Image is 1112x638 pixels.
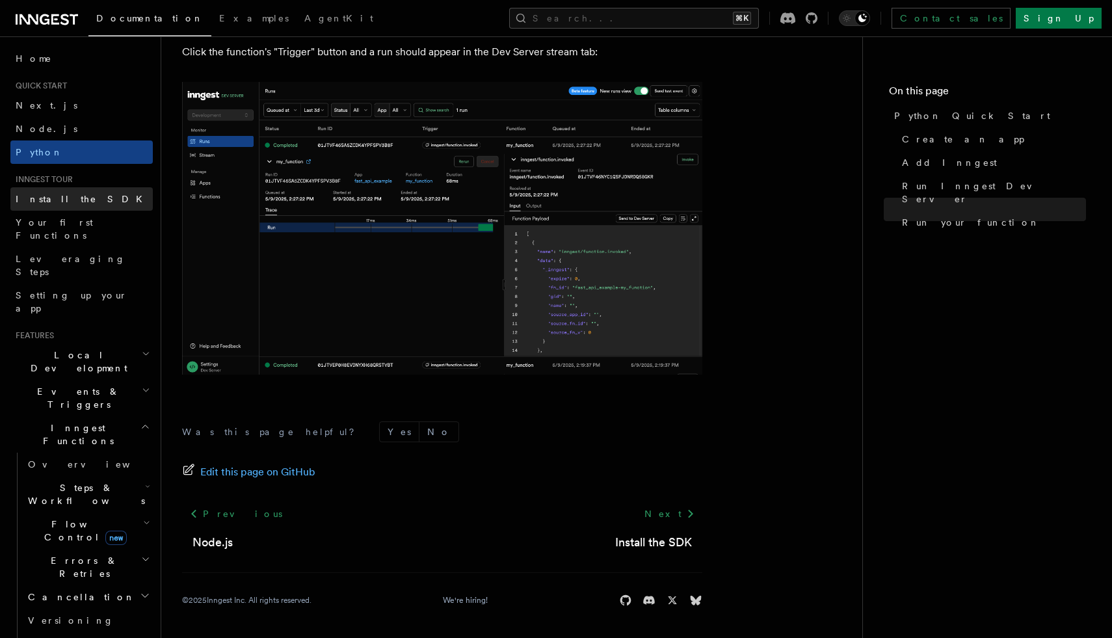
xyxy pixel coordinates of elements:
[443,595,488,605] a: We're hiring!
[16,100,77,111] span: Next.js
[304,13,373,23] span: AgentKit
[211,4,297,35] a: Examples
[23,554,141,580] span: Errors & Retries
[219,13,289,23] span: Examples
[10,117,153,140] a: Node.js
[897,151,1086,174] a: Add Inngest
[88,4,211,36] a: Documentation
[192,533,233,552] a: Node.js
[897,211,1086,234] a: Run your function
[10,284,153,320] a: Setting up your app
[28,459,162,470] span: Overview
[839,10,870,26] button: Toggle dark mode
[894,109,1050,122] span: Python Quick Start
[16,194,150,204] span: Install the SDK
[23,453,153,476] a: Overview
[10,343,153,380] button: Local Development
[10,81,67,91] span: Quick start
[10,421,140,447] span: Inngest Functions
[902,179,1086,206] span: Run Inngest Dev Server
[10,330,54,341] span: Features
[23,476,153,512] button: Steps & Workflows
[10,385,142,411] span: Events & Triggers
[23,518,143,544] span: Flow Control
[10,247,153,284] a: Leveraging Steps
[182,82,702,375] img: quick-start-run.png
[892,8,1011,29] a: Contact sales
[10,380,153,416] button: Events & Triggers
[10,94,153,117] a: Next.js
[23,585,153,609] button: Cancellation
[23,591,135,604] span: Cancellation
[889,104,1086,127] a: Python Quick Start
[10,349,142,375] span: Local Development
[23,512,153,549] button: Flow Controlnew
[96,13,204,23] span: Documentation
[297,4,381,35] a: AgentKit
[200,463,315,481] span: Edit this page on GitHub
[182,595,311,605] div: © 2025 Inngest Inc. All rights reserved.
[16,147,63,157] span: Python
[419,422,458,442] button: No
[16,254,126,277] span: Leveraging Steps
[10,416,153,453] button: Inngest Functions
[10,47,153,70] a: Home
[902,133,1024,146] span: Create an app
[902,216,1040,229] span: Run your function
[733,12,751,25] kbd: ⌘K
[23,609,153,632] a: Versioning
[615,533,692,552] a: Install the SDK
[889,83,1086,104] h4: On this page
[10,187,153,211] a: Install the SDK
[902,156,997,169] span: Add Inngest
[16,124,77,134] span: Node.js
[182,463,315,481] a: Edit this page on GitHub
[23,549,153,585] button: Errors & Retries
[182,425,364,438] p: Was this page helpful?
[10,140,153,164] a: Python
[10,211,153,247] a: Your first Functions
[16,217,93,241] span: Your first Functions
[105,531,127,545] span: new
[23,481,145,507] span: Steps & Workflows
[637,502,702,525] a: Next
[1016,8,1102,29] a: Sign Up
[16,290,127,313] span: Setting up your app
[380,422,419,442] button: Yes
[182,43,702,61] p: Click the function's "Trigger" button and a run should appear in the Dev Server stream tab:
[10,174,73,185] span: Inngest tour
[16,52,52,65] span: Home
[182,502,289,525] a: Previous
[509,8,759,29] button: Search...⌘K
[897,127,1086,151] a: Create an app
[28,615,114,626] span: Versioning
[897,174,1086,211] a: Run Inngest Dev Server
